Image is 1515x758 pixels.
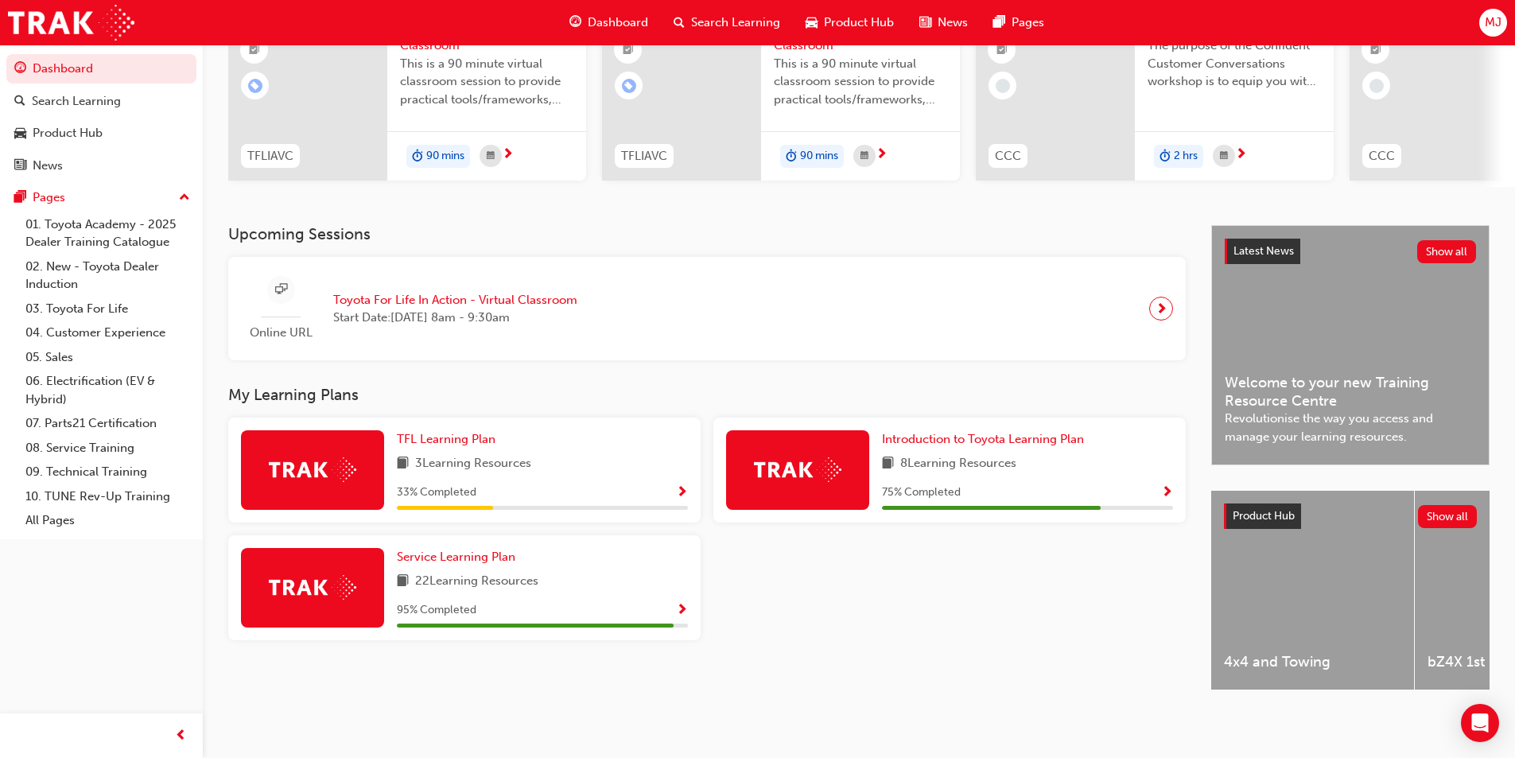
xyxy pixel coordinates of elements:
a: Product HubShow all [1224,503,1477,529]
span: pages-icon [14,191,26,205]
span: CCC [1369,147,1395,165]
button: DashboardSearch LearningProduct HubNews [6,51,196,183]
a: news-iconNews [907,6,981,39]
button: Show Progress [676,601,688,620]
span: Dashboard [588,14,648,32]
h3: Upcoming Sessions [228,225,1186,243]
a: TFL Learning Plan [397,430,502,449]
span: CCC [995,147,1021,165]
span: news-icon [14,159,26,173]
span: Start Date: [DATE] 8am - 9:30am [333,309,577,327]
div: Search Learning [32,92,121,111]
span: 90 mins [800,147,838,165]
div: News [33,157,63,175]
span: guage-icon [14,62,26,76]
span: Show Progress [676,486,688,500]
span: book-icon [397,572,409,592]
a: 09. Technical Training [19,460,196,484]
span: calendar-icon [1220,146,1228,166]
span: prev-icon [175,726,187,746]
span: booktick-icon [996,40,1008,60]
span: pages-icon [993,13,1005,33]
a: 08. Service Training [19,436,196,461]
button: MJ [1479,9,1507,37]
a: search-iconSearch Learning [661,6,793,39]
a: News [6,151,196,181]
a: guage-iconDashboard [557,6,661,39]
h3: My Learning Plans [228,386,1186,404]
span: TFLIAVC [247,147,293,165]
a: 07. Parts21 Certification [19,411,196,436]
a: car-iconProduct Hub [793,6,907,39]
span: Welcome to your new Training Resource Centre [1225,374,1476,410]
span: 8 Learning Resources [900,454,1016,474]
span: sessionType_ONLINE_URL-icon [275,280,287,300]
span: Pages [1012,14,1044,32]
span: car-icon [14,126,26,141]
span: TFLIAVC [621,147,667,165]
img: Trak [8,5,134,41]
span: 3 Learning Resources [415,454,531,474]
span: Toyota For Life In Action - Virtual Classroom [333,291,577,309]
span: 2 hrs [1174,147,1198,165]
span: booktick-icon [249,40,260,60]
span: This is a 90 minute virtual classroom session to provide practical tools/frameworks, behaviours a... [774,55,947,109]
span: next-icon [502,148,514,162]
div: Open Intercom Messenger [1461,704,1499,742]
span: guage-icon [569,13,581,33]
span: book-icon [882,454,894,474]
span: MJ [1485,14,1501,32]
a: Introduction to Toyota Learning Plan [882,430,1090,449]
div: Product Hub [33,124,103,142]
a: 05. Sales [19,345,196,370]
span: duration-icon [1160,146,1171,167]
button: Show Progress [676,483,688,503]
a: pages-iconPages [981,6,1057,39]
a: Latest NewsShow allWelcome to your new Training Resource CentreRevolutionise the way you access a... [1211,225,1490,465]
span: search-icon [674,13,685,33]
span: Latest News [1233,244,1294,258]
button: Show all [1417,240,1477,263]
a: Search Learning [6,87,196,116]
span: search-icon [14,95,25,109]
a: All Pages [19,508,196,533]
span: calendar-icon [860,146,868,166]
span: learningRecordVerb_ENROLL-icon [248,79,262,93]
a: 01. Toyota Academy - 2025 Dealer Training Catalogue [19,212,196,255]
a: Product Hub [6,119,196,148]
span: calendar-icon [487,146,495,166]
a: Online URLToyota For Life In Action - Virtual ClassroomStart Date:[DATE] 8am - 9:30am [241,270,1173,348]
span: next-icon [1235,148,1247,162]
a: 4x4 and Towing [1211,491,1414,690]
span: learningRecordVerb_ENROLL-icon [622,79,636,93]
button: Pages [6,183,196,212]
button: Show Progress [1161,483,1173,503]
img: Trak [269,457,356,482]
span: Revolutionise the way you access and manage your learning resources. [1225,410,1476,445]
span: Search Learning [691,14,780,32]
a: 03. Toyota For Life [19,297,196,321]
span: duration-icon [786,146,797,167]
a: 04. Customer Experience [19,321,196,345]
span: learningRecordVerb_NONE-icon [1369,79,1384,93]
a: Latest NewsShow all [1225,239,1476,264]
span: Introduction to Toyota Learning Plan [882,432,1084,446]
span: learningRecordVerb_NONE-icon [996,79,1010,93]
span: The purpose of the Confident Customer Conversations workshop is to equip you with tools to commun... [1148,37,1321,91]
a: 10. TUNE Rev-Up Training [19,484,196,509]
span: Show Progress [1161,486,1173,500]
div: Pages [33,189,65,207]
span: news-icon [919,13,931,33]
span: car-icon [806,13,818,33]
span: Product Hub [824,14,894,32]
span: next-icon [876,148,888,162]
span: 95 % Completed [397,601,476,620]
span: up-icon [179,188,190,208]
a: Service Learning Plan [397,548,522,566]
span: Product Hub [1233,509,1295,523]
span: book-icon [397,454,409,474]
span: 22 Learning Resources [415,572,538,592]
span: 4x4 and Towing [1224,653,1401,671]
span: News [938,14,968,32]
